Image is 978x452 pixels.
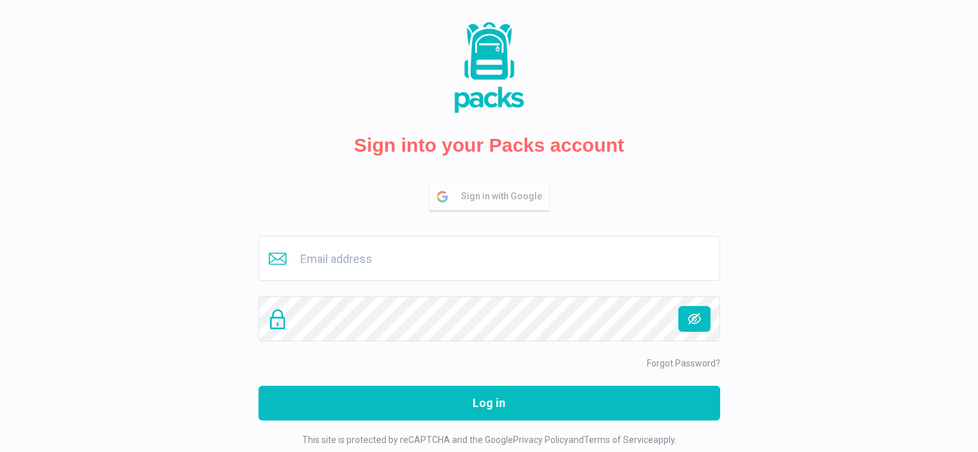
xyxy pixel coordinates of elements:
[258,236,720,281] input: Email address
[425,19,554,116] img: Packs Logo
[354,134,624,157] h2: Sign into your Packs account
[513,435,568,445] a: Privacy Policy
[258,386,720,420] button: Log in
[430,183,549,210] button: Sign in with Google
[461,183,548,210] span: Sign in with Google
[584,435,653,445] a: Terms of Service
[302,433,676,447] p: This site is protected by reCAPTCHA and the Google and apply.
[647,358,720,368] a: Forgot Password?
